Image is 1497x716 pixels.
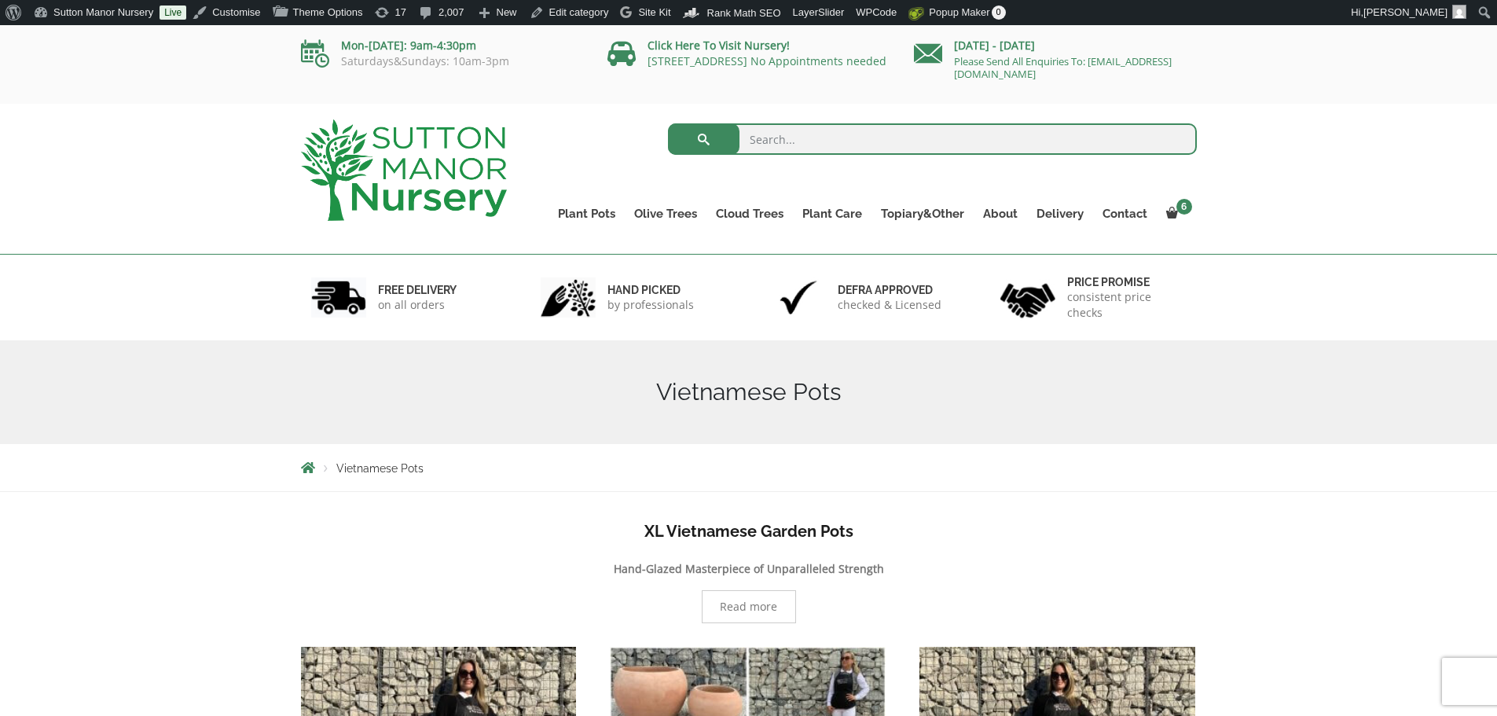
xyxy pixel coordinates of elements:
[1027,203,1093,225] a: Delivery
[720,601,777,612] span: Read more
[707,7,781,19] span: Rank Math SEO
[301,378,1197,406] h1: Vietnamese Pots
[648,53,886,68] a: [STREET_ADDRESS] No Appointments needed
[1000,274,1055,321] img: 4.jpg
[607,297,694,313] p: by professionals
[974,203,1027,225] a: About
[541,277,596,318] img: 2.jpg
[793,203,871,225] a: Plant Care
[614,561,884,576] b: Hand-Glazed Masterpiece of Unparalleled Strength
[771,277,826,318] img: 3.jpg
[871,203,974,225] a: Topiary&Other
[1157,203,1197,225] a: 6
[378,297,457,313] p: on all orders
[914,36,1197,55] p: [DATE] - [DATE]
[648,38,790,53] a: Click Here To Visit Nursery!
[1176,199,1192,215] span: 6
[706,203,793,225] a: Cloud Trees
[638,6,670,18] span: Site Kit
[301,55,584,68] p: Saturdays&Sundays: 10am-3pm
[668,123,1197,155] input: Search...
[1363,6,1447,18] span: [PERSON_NAME]
[607,283,694,297] h6: hand picked
[838,283,941,297] h6: Defra approved
[301,461,1197,474] nav: Breadcrumbs
[301,36,584,55] p: Mon-[DATE]: 9am-4:30pm
[838,297,941,313] p: checked & Licensed
[1093,203,1157,225] a: Contact
[1067,289,1187,321] p: consistent price checks
[1067,275,1187,289] h6: Price promise
[549,203,625,225] a: Plant Pots
[625,203,706,225] a: Olive Trees
[644,522,853,541] b: XL Vietnamese Garden Pots
[301,119,507,221] img: logo
[954,54,1172,81] a: Please Send All Enquiries To: [EMAIL_ADDRESS][DOMAIN_NAME]
[992,6,1006,20] span: 0
[311,277,366,318] img: 1.jpg
[378,283,457,297] h6: FREE DELIVERY
[160,6,186,20] a: Live
[336,462,424,475] span: Vietnamese Pots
